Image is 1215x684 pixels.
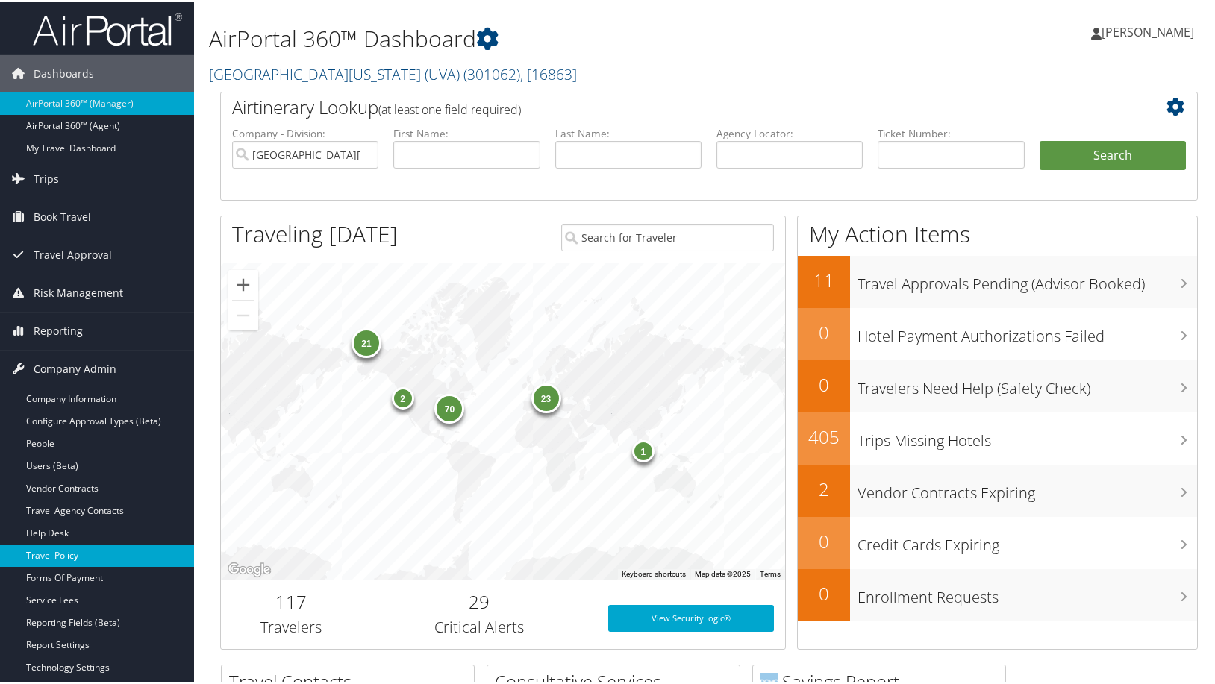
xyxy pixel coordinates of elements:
a: 0Credit Cards Expiring [798,515,1197,567]
h3: Credit Cards Expiring [858,525,1197,553]
h2: 0 [798,370,850,395]
a: [GEOGRAPHIC_DATA][US_STATE] (UVA) [209,62,577,82]
button: Keyboard shortcuts [622,567,686,577]
h3: Vendor Contracts Expiring [858,473,1197,501]
a: Terms (opens in new tab) [760,568,781,576]
span: Risk Management [34,272,123,310]
h1: Traveling [DATE] [232,216,398,248]
h2: Airtinerary Lookup [232,92,1105,118]
h3: Travelers [232,615,351,636]
span: ( 301062 ) [463,62,520,82]
span: Reporting [34,310,83,348]
h3: Travel Approvals Pending (Advisor Booked) [858,264,1197,292]
a: 405Trips Missing Hotels [798,410,1197,462]
button: Zoom out [228,298,258,328]
h2: 0 [798,579,850,604]
label: Agency Locator: [716,124,863,139]
div: 1 [632,438,655,460]
span: Map data ©2025 [695,568,751,576]
div: 2 [392,385,414,407]
a: 2Vendor Contracts Expiring [798,462,1197,515]
a: View SecurityLogic® [608,603,774,630]
h2: 117 [232,587,351,612]
div: 23 [531,381,561,411]
span: Trips [34,158,59,195]
a: 0Enrollment Requests [798,567,1197,619]
a: 11Travel Approvals Pending (Advisor Booked) [798,254,1197,306]
label: Last Name: [555,124,702,139]
h3: Trips Missing Hotels [858,421,1197,449]
h2: 0 [798,318,850,343]
h3: Enrollment Requests [858,577,1197,606]
span: Company Admin [34,348,116,386]
h2: 29 [373,587,586,612]
label: Company - Division: [232,124,378,139]
span: Dashboards [34,53,94,90]
span: Book Travel [34,196,91,233]
h1: My Action Items [798,216,1197,248]
span: , [ 16863 ] [520,62,577,82]
h3: Travelers Need Help (Safety Check) [858,368,1197,397]
a: 0Hotel Payment Authorizations Failed [798,306,1197,358]
div: 21 [352,326,381,356]
h2: 2 [798,474,850,500]
a: 0Travelers Need Help (Safety Check) [798,358,1197,410]
label: Ticket Number: [878,124,1024,139]
span: (at least one field required) [378,99,521,116]
span: Travel Approval [34,234,112,272]
label: First Name: [393,124,540,139]
h2: 405 [798,422,850,448]
div: 70 [434,392,464,421]
img: Google [225,558,274,577]
h3: Hotel Payment Authorizations Failed [858,316,1197,345]
a: [PERSON_NAME] [1091,7,1209,52]
span: [PERSON_NAME] [1102,22,1194,38]
h1: AirPortal 360™ Dashboard [209,21,875,52]
a: Open this area in Google Maps (opens a new window) [225,558,274,577]
h2: 11 [798,266,850,291]
img: airportal-logo.png [33,10,182,45]
h3: Critical Alerts [373,615,586,636]
input: Search for Traveler [561,222,774,249]
h2: 0 [798,527,850,552]
button: Search [1040,139,1186,169]
button: Zoom in [228,268,258,298]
